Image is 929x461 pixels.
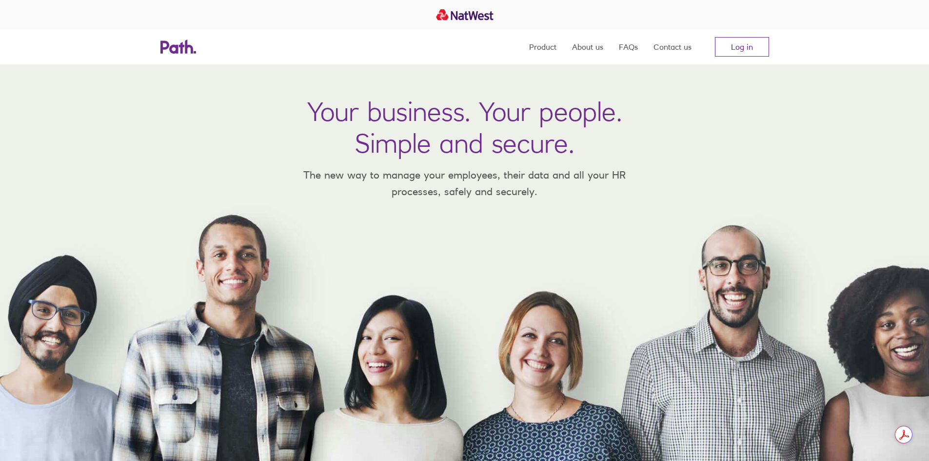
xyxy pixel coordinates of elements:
a: Contact us [653,29,692,64]
h1: Your business. Your people. Simple and secure. [307,96,622,159]
a: Product [529,29,556,64]
a: About us [572,29,603,64]
a: FAQs [619,29,638,64]
p: The new way to manage your employees, their data and all your HR processes, safely and securely. [289,167,640,200]
a: Log in [715,37,769,57]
